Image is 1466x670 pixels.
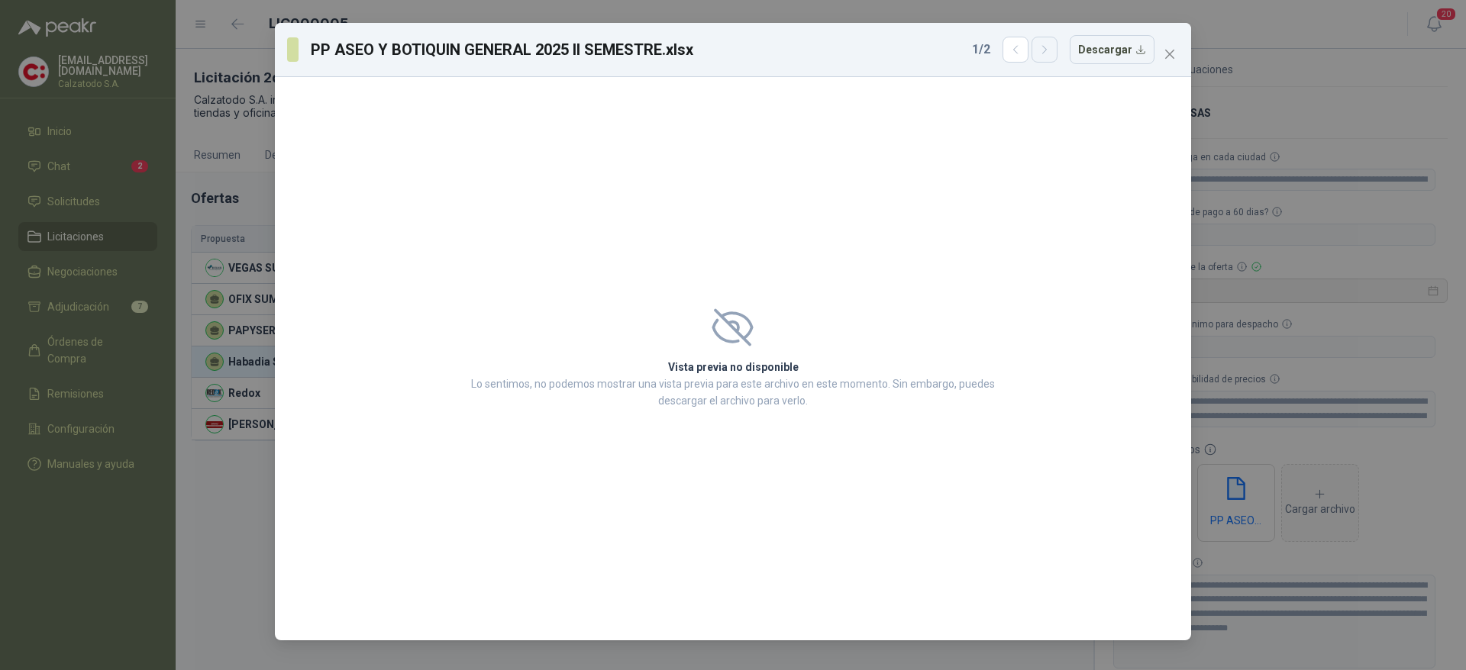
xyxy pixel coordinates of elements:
[1164,48,1176,60] span: close
[467,359,999,375] h2: Vista previa no disponible
[467,375,999,409] p: Lo sentimos, no podemos mostrar una vista previa para este archivo en este momento. Sin embargo, ...
[1070,35,1154,64] button: Descargar
[1158,42,1182,66] button: Close
[972,40,990,59] span: 1 / 2
[311,38,694,61] h3: PP ASEO Y BOTIQUIN GENERAL 2025 II SEMESTRE.xlsx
